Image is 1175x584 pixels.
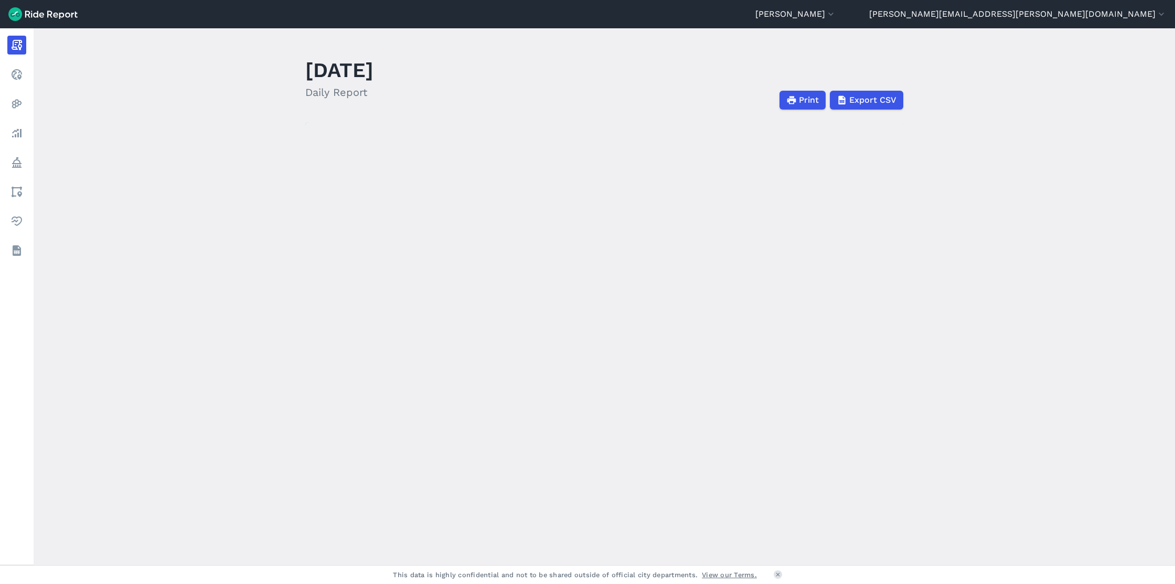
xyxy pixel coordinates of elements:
a: Datasets [7,241,26,260]
a: View our Terms. [702,570,757,580]
button: [PERSON_NAME] [755,8,836,20]
span: Print [799,94,819,106]
a: Policy [7,153,26,172]
button: Export CSV [830,91,903,110]
a: Analyze [7,124,26,143]
span: Export CSV [849,94,896,106]
a: Realtime [7,65,26,84]
a: Report [7,36,26,55]
button: [PERSON_NAME][EMAIL_ADDRESS][PERSON_NAME][DOMAIN_NAME] [869,8,1167,20]
h2: Daily Report [305,84,373,100]
img: Ride Report [8,7,78,21]
a: Heatmaps [7,94,26,113]
h1: [DATE] [305,56,373,84]
button: Print [779,91,826,110]
a: Areas [7,182,26,201]
a: Health [7,212,26,231]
